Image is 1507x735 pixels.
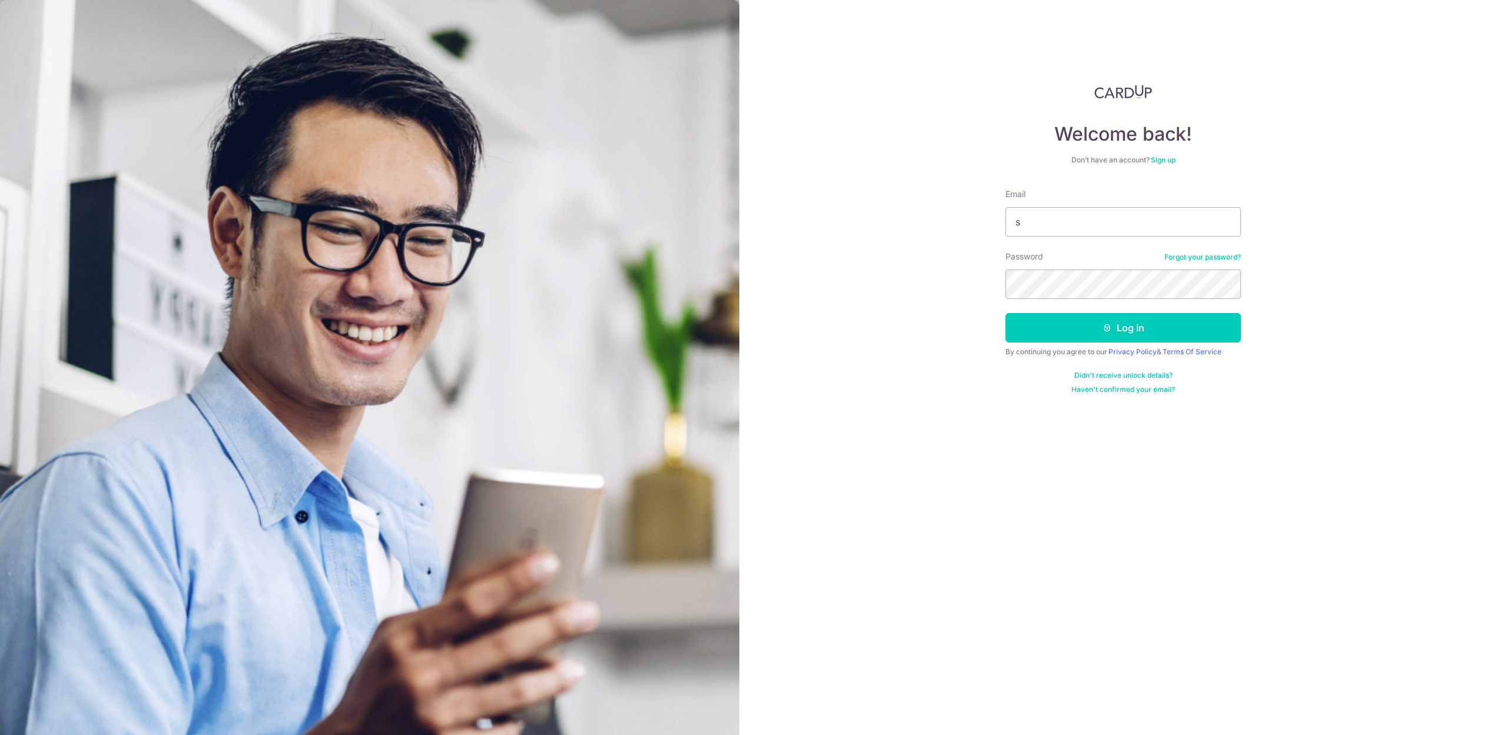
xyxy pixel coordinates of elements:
a: Haven't confirmed your email? [1071,385,1175,394]
label: Password [1005,251,1043,262]
input: Enter your Email [1005,207,1241,237]
a: Sign up [1151,155,1176,164]
a: Privacy Policy [1108,347,1157,356]
a: Terms Of Service [1163,347,1221,356]
div: By continuing you agree to our & [1005,347,1241,357]
label: Email [1005,188,1025,200]
div: Don’t have an account? [1005,155,1241,165]
img: CardUp Logo [1094,85,1152,99]
a: Forgot your password? [1164,252,1241,262]
a: Didn't receive unlock details? [1074,371,1173,380]
button: Log in [1005,313,1241,342]
h4: Welcome back! [1005,122,1241,146]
